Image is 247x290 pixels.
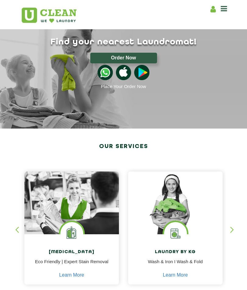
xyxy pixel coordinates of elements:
h4: Laundry by Kg [133,249,218,255]
h2: Our Services [21,141,226,152]
img: playstoreicon.png [134,65,149,80]
p: Eco Friendly | Expert Stain Removal [29,258,114,272]
button: Order Now [90,53,157,63]
img: a girl with laundry basket [128,172,223,235]
img: Laundry Services near me [60,222,83,245]
img: laundry washing machine [164,222,187,245]
a: Learn More [163,272,188,278]
img: apple-icon.png [116,65,131,80]
img: whatsappicon.png [98,65,113,80]
p: Wash & Iron I Wash & Fold [133,258,218,272]
h1: Find your nearest Laundromat! [17,37,230,47]
a: Place Your Order Now [101,84,146,89]
img: UClean Laundry and Dry Cleaning [22,8,77,23]
a: Learn More [59,272,84,278]
img: Drycleaners near me [24,172,119,248]
h4: [MEDICAL_DATA] [29,249,114,255]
